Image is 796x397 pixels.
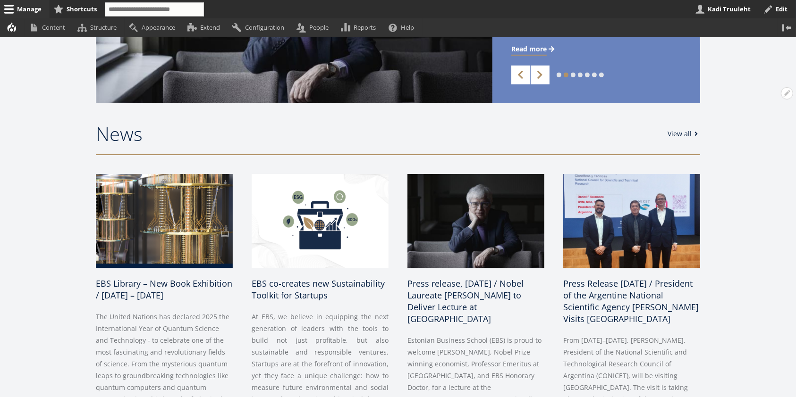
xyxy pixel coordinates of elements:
[228,18,292,37] a: Configuration
[73,18,125,37] a: Structure
[407,174,544,268] img: a
[778,18,796,37] button: Vertical orientation
[563,278,699,324] span: Press Release [DATE] / President of the Argentine National Scientific Agency [PERSON_NAME] Visits...
[183,18,228,37] a: Extend
[384,18,423,37] a: Help
[407,278,524,324] span: Press release, [DATE] / Nobel Laureate [PERSON_NAME] to Deliver Lecture at [GEOGRAPHIC_DATA]
[292,18,337,37] a: People
[252,278,385,301] span: EBS co-creates new Sustainability Toolkit for Startups
[781,87,793,99] button: Open News configuration options
[511,44,547,54] span: Read more
[578,73,583,77] a: 4
[557,73,561,77] a: 1
[25,18,73,37] a: Content
[125,18,183,37] a: Appearance
[592,73,597,77] a: 6
[564,73,568,77] a: 2
[511,66,530,84] a: Previous
[571,73,576,77] a: 3
[668,129,701,139] a: View all
[96,278,232,301] span: EBS Library – New Book Exhibition / [DATE] – [DATE]
[252,174,389,268] img: Startup toolkit image
[96,122,657,146] h2: News
[96,174,233,268] img: a
[599,73,604,77] a: 7
[531,66,550,84] a: Next
[337,18,384,37] a: Reports
[585,73,590,77] a: 5
[563,174,700,268] img: img
[511,44,556,54] a: Read more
